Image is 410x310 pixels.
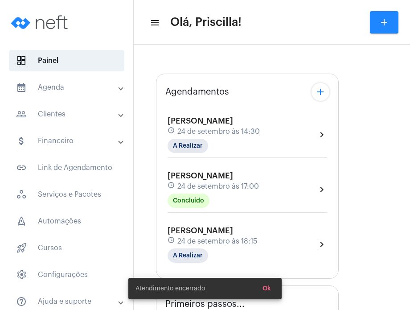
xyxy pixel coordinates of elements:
button: Ok [255,281,278,297]
mat-panel-title: Ajuda e suporte [16,296,119,307]
span: Link de Agendamento [9,157,124,178]
mat-icon: chevron_right [316,184,327,195]
mat-expansion-panel-header: sidenav iconFinanceiro [5,130,133,152]
mat-icon: add [315,87,326,97]
mat-icon: sidenav icon [16,109,27,120]
span: sidenav icon [16,243,27,253]
span: 24 de setembro às 18:15 [177,237,257,245]
span: sidenav icon [16,189,27,200]
span: [PERSON_NAME] [168,117,233,125]
mat-icon: schedule [168,182,176,191]
span: [PERSON_NAME] [168,227,233,235]
mat-icon: sidenav icon [16,136,27,146]
mat-expansion-panel-header: sidenav iconClientes [5,103,133,125]
span: sidenav icon [16,55,27,66]
span: sidenav icon [16,269,27,280]
span: Olá, Priscilla! [170,15,242,29]
mat-icon: sidenav icon [16,82,27,93]
span: sidenav icon [16,216,27,227]
span: Cursos [9,237,124,259]
span: [PERSON_NAME] [168,172,233,180]
span: Configurações [9,264,124,285]
mat-panel-title: Financeiro [16,136,119,146]
img: logo-neft-novo-2.png [7,4,74,40]
mat-icon: sidenav icon [16,162,27,173]
mat-chip: A Realizar [168,139,208,153]
span: Atendimento encerrado [135,284,205,293]
mat-panel-title: Clientes [16,109,119,120]
mat-panel-title: Agenda [16,82,119,93]
mat-chip: Concluído [168,194,209,208]
mat-icon: add [379,17,389,28]
mat-icon: chevron_right [316,129,327,140]
mat-icon: schedule [168,236,176,246]
span: 24 de setembro às 17:00 [177,182,259,190]
mat-expansion-panel-header: sidenav iconAgenda [5,77,133,98]
span: Automações [9,211,124,232]
mat-icon: schedule [168,127,176,136]
span: Serviços e Pacotes [9,184,124,205]
span: 24 de setembro às 14:30 [177,128,260,136]
mat-icon: sidenav icon [150,17,159,28]
span: Painel [9,50,124,71]
span: Ok [262,285,271,292]
mat-icon: sidenav icon [16,296,27,307]
span: Agendamentos [165,87,229,97]
mat-icon: chevron_right [316,239,327,250]
mat-chip: A Realizar [168,248,208,263]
